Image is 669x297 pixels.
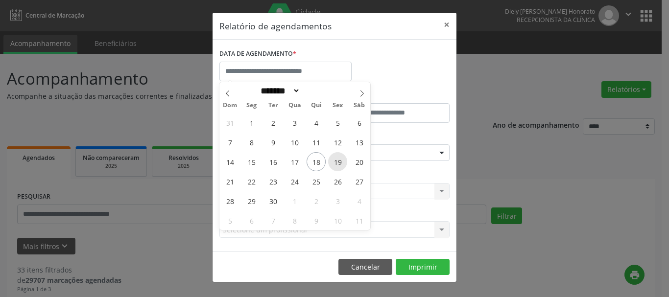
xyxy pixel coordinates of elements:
span: Setembro 1, 2025 [242,113,261,132]
span: Setembro 16, 2025 [263,152,283,171]
span: Outubro 3, 2025 [328,191,347,210]
button: Cancelar [338,259,392,275]
span: Setembro 11, 2025 [307,133,326,152]
span: Sáb [349,102,370,109]
span: Setembro 28, 2025 [220,191,239,210]
label: DATA DE AGENDAMENTO [219,46,296,62]
span: Outubro 6, 2025 [242,211,261,230]
label: ATÉ [337,88,450,103]
span: Setembro 27, 2025 [350,172,369,191]
span: Seg [241,102,263,109]
span: Ter [263,102,284,109]
span: Outubro 9, 2025 [307,211,326,230]
span: Setembro 2, 2025 [263,113,283,132]
span: Outubro 4, 2025 [350,191,369,210]
span: Setembro 19, 2025 [328,152,347,171]
span: Setembro 18, 2025 [307,152,326,171]
span: Outubro 10, 2025 [328,211,347,230]
span: Outubro 2, 2025 [307,191,326,210]
span: Qui [306,102,327,109]
button: Close [437,13,456,37]
span: Qua [284,102,306,109]
span: Dom [219,102,241,109]
span: Outubro 1, 2025 [285,191,304,210]
span: Setembro 10, 2025 [285,133,304,152]
span: Setembro 22, 2025 [242,172,261,191]
span: Setembro 7, 2025 [220,133,239,152]
span: Setembro 23, 2025 [263,172,283,191]
span: Outubro 11, 2025 [350,211,369,230]
span: Setembro 24, 2025 [285,172,304,191]
span: Setembro 3, 2025 [285,113,304,132]
span: Outubro 5, 2025 [220,211,239,230]
span: Setembro 4, 2025 [307,113,326,132]
select: Month [257,86,300,96]
span: Setembro 17, 2025 [285,152,304,171]
span: Setembro 30, 2025 [263,191,283,210]
span: Setembro 13, 2025 [350,133,369,152]
span: Setembro 9, 2025 [263,133,283,152]
span: Setembro 20, 2025 [350,152,369,171]
span: Setembro 5, 2025 [328,113,347,132]
span: Outubro 8, 2025 [285,211,304,230]
button: Imprimir [396,259,450,275]
h5: Relatório de agendamentos [219,20,332,32]
span: Setembro 14, 2025 [220,152,239,171]
span: Outubro 7, 2025 [263,211,283,230]
span: Agosto 31, 2025 [220,113,239,132]
span: Sex [327,102,349,109]
span: Setembro 25, 2025 [307,172,326,191]
span: Setembro 12, 2025 [328,133,347,152]
span: Setembro 29, 2025 [242,191,261,210]
input: Year [300,86,333,96]
span: Setembro 26, 2025 [328,172,347,191]
span: Setembro 15, 2025 [242,152,261,171]
span: Setembro 21, 2025 [220,172,239,191]
span: Setembro 6, 2025 [350,113,369,132]
span: Setembro 8, 2025 [242,133,261,152]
